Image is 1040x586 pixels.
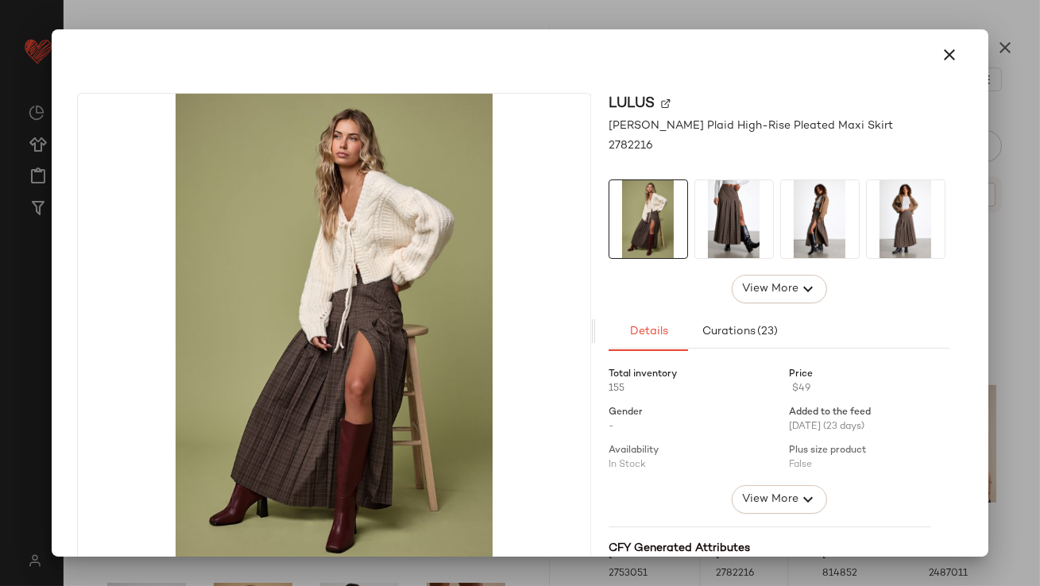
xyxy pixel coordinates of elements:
[609,118,893,134] span: [PERSON_NAME] Plaid High-Rise Pleated Maxi Skirt
[609,137,653,154] span: 2782216
[867,180,945,258] img: 2782216_06_misc_2025-09-18_1.jpg
[732,275,827,303] button: View More
[756,326,777,338] span: (23)
[609,93,655,114] span: Lulus
[741,280,798,299] span: View More
[702,326,778,338] span: Curations
[628,326,667,338] span: Details
[695,180,773,258] img: 2782216_05_detail_2025-09-18.jpg
[740,490,798,509] span: View More
[661,98,671,108] img: svg%3e
[609,180,687,258] img: 13176626_2782216.jpg
[731,485,826,514] button: View More
[609,540,931,557] div: CFY Generated Attributes
[78,94,590,569] img: 13176626_2782216.jpg
[781,180,859,258] img: 2782216_02_fullbody_2025-09-18.jpg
